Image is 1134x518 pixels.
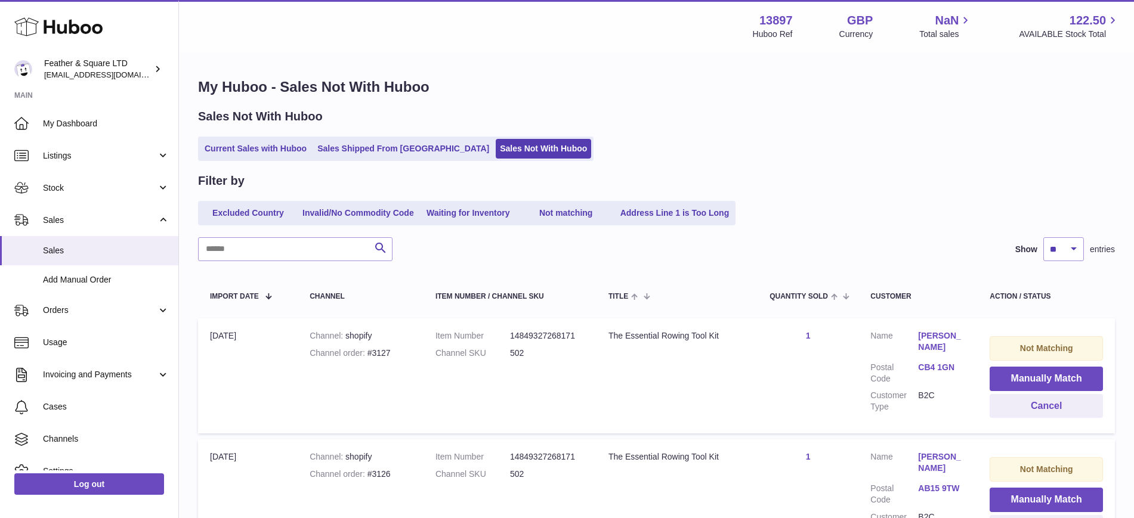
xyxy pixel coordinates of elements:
div: Currency [839,29,873,40]
div: #3126 [310,469,412,480]
a: 1 [806,331,811,340]
dt: Postal Code [870,362,918,384]
button: Manually Match [990,367,1103,391]
dd: B2C [918,390,966,412]
h2: Filter by [198,173,245,189]
td: [DATE] [198,318,298,433]
a: 122.50 AVAILABLE Stock Total [1019,13,1120,40]
div: The Essential Rowing Tool Kit [608,330,746,342]
h2: Sales Not With Huboo [198,108,323,125]
strong: Channel order [310,348,367,358]
span: AVAILABLE Stock Total [1019,29,1120,40]
span: entries [1090,244,1115,255]
a: Current Sales with Huboo [200,139,311,159]
strong: 13897 [759,13,793,29]
dt: Name [870,451,918,477]
dt: Channel SKU [435,348,510,359]
span: Settings [43,466,169,477]
span: 122.50 [1070,13,1106,29]
a: [PERSON_NAME] [918,451,966,474]
span: NaN [935,13,959,29]
span: Cases [43,401,169,412]
a: NaN Total sales [919,13,972,40]
a: Sales Shipped From [GEOGRAPHIC_DATA] [313,139,493,159]
div: Action / Status [990,293,1103,300]
span: Title [608,293,628,300]
dt: Item Number [435,330,510,342]
div: Item Number / Channel SKU [435,293,585,300]
strong: Channel order [310,469,367,479]
a: CB4 1GN [918,362,966,373]
a: Address Line 1 is Too Long [616,203,734,223]
dt: Name [870,330,918,356]
span: Add Manual Order [43,274,169,286]
span: Sales [43,245,169,256]
label: Show [1015,244,1037,255]
dd: 502 [510,469,585,480]
a: Waiting for Inventory [421,203,516,223]
div: Huboo Ref [753,29,793,40]
span: Channels [43,433,169,445]
dt: Customer Type [870,390,918,412]
span: Listings [43,150,157,162]
span: Import date [210,293,259,300]
strong: GBP [847,13,873,29]
dt: Postal Code [870,483,918,505]
span: Total sales [919,29,972,40]
a: Log out [14,473,164,495]
strong: Not Matching [1020,464,1073,474]
dt: Channel SKU [435,469,510,480]
a: Not matching [518,203,614,223]
button: Cancel [990,394,1103,418]
div: shopify [310,451,412,463]
a: Invalid/No Commodity Code [298,203,418,223]
div: Customer [870,293,966,300]
h1: My Huboo - Sales Not With Huboo [198,77,1115,97]
strong: Channel [310,331,345,340]
span: Quantity Sold [770,293,828,300]
dd: 14849327268171 [510,451,585,463]
strong: Not Matching [1020,343,1073,353]
div: Feather & Square LTD [44,58,152,80]
dt: Item Number [435,451,510,463]
dd: 502 [510,348,585,359]
span: Sales [43,215,157,226]
a: Excluded Country [200,203,296,223]
span: Stock [43,182,157,194]
span: Usage [43,337,169,348]
a: Sales Not With Huboo [496,139,591,159]
div: The Essential Rowing Tool Kit [608,451,746,463]
span: Invoicing and Payments [43,369,157,380]
span: My Dashboard [43,118,169,129]
a: 1 [806,452,811,461]
span: [EMAIL_ADDRESS][DOMAIN_NAME] [44,70,175,79]
button: Manually Match [990,488,1103,512]
a: [PERSON_NAME] [918,330,966,353]
a: AB15 9TW [918,483,966,494]
dd: 14849327268171 [510,330,585,342]
strong: Channel [310,452,345,461]
div: Channel [310,293,412,300]
div: #3127 [310,348,412,359]
img: feathernsquare@gmail.com [14,60,32,78]
span: Orders [43,305,157,316]
div: shopify [310,330,412,342]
